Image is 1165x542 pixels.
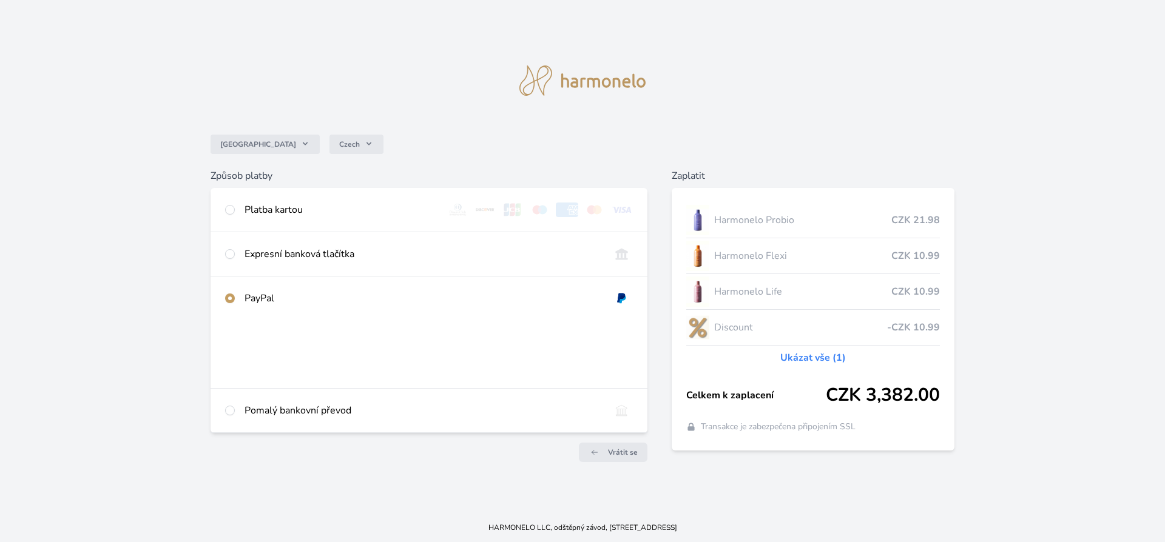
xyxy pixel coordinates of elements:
[583,202,606,217] img: mc.svg
[686,205,709,235] img: CLEAN_PROBIO_se_stinem_x-lo.jpg
[220,139,296,149] span: [GEOGRAPHIC_DATA]
[780,350,846,365] a: Ukázat vše (1)
[579,443,647,462] a: Vrátit se
[714,284,892,299] span: Harmonelo Life
[245,291,601,306] div: PayPal
[714,320,888,335] span: Discount
[608,447,638,457] span: Vrátit se
[225,335,633,364] iframe: PayPal-paypal
[245,403,601,418] div: Pomalý bankovní převod
[887,320,940,335] span: -CZK 10.99
[891,284,940,299] span: CZK 10.99
[211,169,647,183] h6: Způsob platby
[891,249,940,263] span: CZK 10.99
[329,135,383,154] button: Czech
[714,249,892,263] span: Harmonelo Flexi
[447,202,469,217] img: diners.svg
[528,202,551,217] img: maestro.svg
[556,202,578,217] img: amex.svg
[245,247,601,261] div: Expresní banková tlačítka
[891,213,940,227] span: CZK 21.98
[686,312,709,343] img: discount-lo.png
[714,213,892,227] span: Harmonelo Probio
[686,276,709,307] img: CLEAN_LIFE_se_stinem_x-lo.jpg
[211,135,320,154] button: [GEOGRAPHIC_DATA]
[339,139,360,149] span: Czech
[474,202,496,217] img: discover.svg
[519,65,646,96] img: logo.svg
[610,403,633,418] img: bankTransfer_IBAN.svg
[686,388,826,403] span: Celkem k zaplacení
[686,241,709,271] img: CLEAN_FLEXI_se_stinem_x-hi_(1)-lo.jpg
[610,247,633,261] img: onlineBanking_CZ.svg
[672,169,955,183] h6: Zaplatit
[610,291,633,306] img: paypal.svg
[701,421,856,433] span: Transakce je zabezpečena připojením SSL
[245,202,437,217] div: Platba kartou
[501,202,524,217] img: jcb.svg
[610,202,633,217] img: visa.svg
[826,384,940,406] span: CZK 3,382.00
